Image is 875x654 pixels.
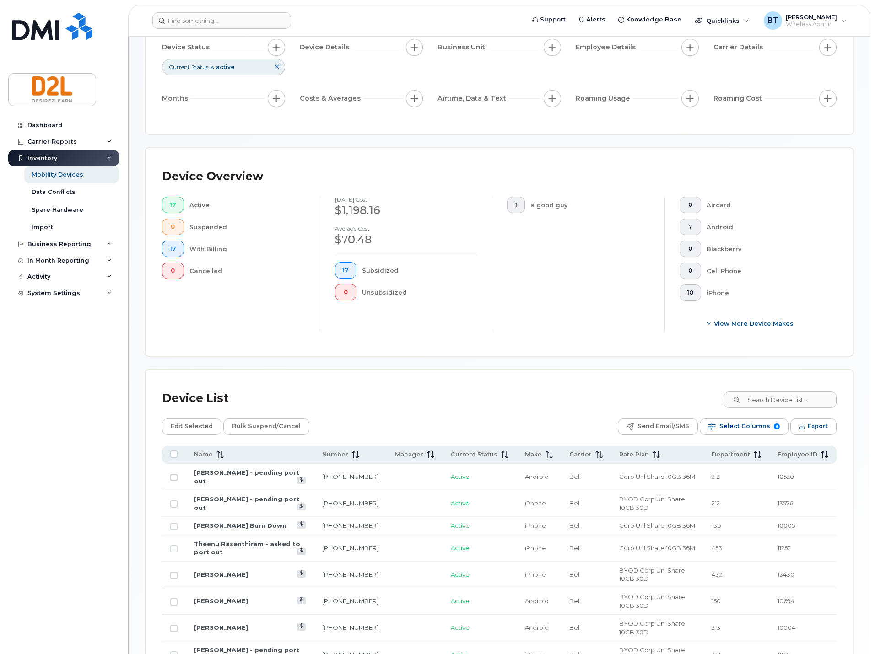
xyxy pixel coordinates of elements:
div: $1,198.16 [335,203,478,218]
div: Cancelled [189,263,305,279]
div: Blackberry [707,241,822,257]
span: Android [525,624,549,631]
span: Employee Details [576,43,638,52]
span: 10005 [778,522,795,529]
span: Device Status [162,43,212,52]
span: Wireless Admin [786,21,837,28]
span: 0 [687,201,693,209]
span: Android [525,473,549,480]
span: Corp Unl Share 10GB 36M [619,544,695,552]
span: BYOD Corp Unl Share 10GB 30D [619,593,685,609]
span: Name [194,450,213,459]
span: 10694 [778,597,794,605]
span: Active [451,597,470,605]
button: Send Email/SMS [618,418,698,435]
a: [PHONE_NUMBER] [322,522,378,529]
span: Android [525,597,549,605]
span: 17 [170,245,176,252]
div: With Billing [189,241,305,257]
span: Alerts [586,15,605,24]
span: is [210,63,214,71]
a: Alerts [572,11,612,29]
button: Bulk Suspend/Cancel [223,418,309,435]
button: 1 [507,197,525,213]
span: 212 [712,473,720,480]
span: 10004 [778,624,795,631]
span: Select Columns [719,419,770,433]
button: 17 [162,241,184,257]
span: Bulk Suspend/Cancel [232,419,301,433]
span: 130 [712,522,721,529]
div: Active [189,197,305,213]
span: 10520 [778,473,794,480]
span: Edit Selected [171,419,213,433]
a: [PHONE_NUMBER] [322,597,378,605]
span: Carrier [569,450,592,459]
span: 453 [712,544,722,552]
h4: Average cost [335,225,478,231]
a: View Last Bill [297,548,306,555]
a: [PHONE_NUMBER] [322,473,378,480]
div: Subsidized [362,262,477,279]
span: Rate Plan [619,450,649,459]
span: Number [322,450,348,459]
span: Make [525,450,542,459]
span: Roaming Cost [713,94,765,103]
span: 0 [170,267,176,274]
button: 0 [680,263,702,279]
a: [PHONE_NUMBER] [322,499,378,507]
span: Business Unit [437,43,488,52]
span: Months [162,94,191,103]
a: View Last Bill [297,521,306,528]
span: Active [451,499,470,507]
div: Device Overview [162,165,263,188]
span: Bell [569,473,581,480]
div: a good guy [530,197,650,213]
a: [PERSON_NAME] - pending port out [194,495,299,511]
button: 17 [162,197,184,213]
span: Knowledge Base [626,15,681,24]
span: Current Status [169,63,208,71]
span: Device Details [300,43,352,52]
span: 13430 [778,571,794,578]
span: Employee ID [778,450,817,459]
div: Unsubsidized [362,284,477,300]
a: [PHONE_NUMBER] [322,571,378,578]
span: 212 [712,499,720,507]
span: Bell [569,571,581,578]
span: iPhone [525,499,546,507]
a: Support [526,11,572,29]
span: 9 [774,423,780,429]
span: active [216,64,234,70]
span: BYOD Corp Unl Share 10GB 30D [619,567,685,583]
span: 150 [712,597,721,605]
span: 432 [712,571,722,578]
a: View Last Bill [297,623,306,630]
button: Edit Selected [162,418,221,435]
button: 0 [680,241,702,257]
span: Send Email/SMS [637,419,689,433]
button: 0 [162,263,184,279]
span: Carrier Details [713,43,766,52]
span: Bell [569,499,581,507]
span: 17 [342,267,349,274]
span: BT [767,15,778,26]
span: Costs & Averages [300,94,363,103]
span: Active [451,624,470,631]
span: Corp Unl Share 10GB 36M [619,522,695,529]
span: 7 [687,223,693,231]
span: 0 [170,223,176,231]
span: Bell [569,624,581,631]
button: 7 [680,219,702,235]
span: 0 [687,245,693,252]
button: View More Device Makes [680,316,822,332]
span: Support [540,15,566,24]
span: 13576 [778,499,793,507]
a: [PHONE_NUMBER] [322,544,378,552]
div: iPhone [707,284,822,301]
span: BYOD Corp Unl Share 10GB 30D [619,495,685,511]
span: iPhone [525,571,546,578]
span: Active [451,571,470,578]
a: [PERSON_NAME] [194,624,248,631]
div: Cell Phone [707,263,822,279]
